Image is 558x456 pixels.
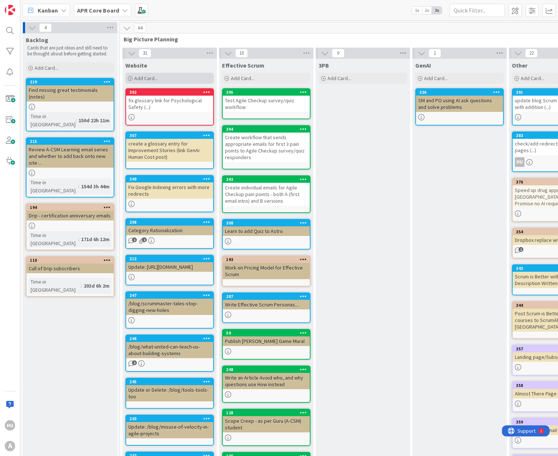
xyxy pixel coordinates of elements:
[223,256,310,279] div: 193Work on Pricing Model for Effective Scrum
[126,335,213,342] div: 246
[222,175,311,213] a: 393Create individual emails for Agile Checkup pain points - both A (first email intro) and B vers...
[5,441,15,451] div: A
[415,62,431,69] span: GenAI
[222,329,311,360] a: 59Publish [PERSON_NAME] Game Mural
[81,282,82,290] span: :
[129,90,213,95] div: 392
[35,65,58,71] span: Add Card...
[126,342,213,358] div: /blog/what-united-can-teach-us-about-building-systems
[519,247,523,252] span: 1
[450,4,505,17] input: Quick Filter...
[26,256,114,297] a: 110Cull of Drip subscribersTime in [GEOGRAPHIC_DATA]:203d 6h 2m
[126,335,213,358] div: 246/blog/what-united-can-teach-us-about-building-systems
[223,330,310,336] div: 59
[226,294,310,299] div: 287
[125,131,214,169] a: 367create a glossary entry for Improvement Stories (link GenAi Human Cost post)
[126,132,213,139] div: 367
[223,220,310,236] div: 308Learn to add Quiz to Astro
[415,88,504,126] a: 336SM and PO using AI ask questions and solve problems
[27,145,114,168] div: Review A-CSM Learning email series and whether to add back onto new site ...
[126,415,213,438] div: 243Update: /blog/misuse-of-velocity-in-agile-projects
[126,292,213,315] div: 247/blog/scrummaster-tales-stop-digging-new-holes
[223,220,310,226] div: 308
[27,257,114,264] div: 110
[26,203,114,250] a: 194Drip - certification anniversary emailsTime in [GEOGRAPHIC_DATA]:171d 6h 12m
[126,385,213,401] div: Update or Delete: /blog/tools-tools-too
[129,220,213,225] div: 298
[27,211,114,220] div: Drip - certification anniversary emails
[129,416,213,421] div: 243
[132,237,137,242] span: 1
[126,292,213,299] div: 247
[142,237,147,242] span: 2
[424,75,448,82] span: Add Card...
[223,89,310,96] div: 395
[126,139,213,162] div: create a glossary entry for Improvement Stories (link GenAi Human Cost post)
[129,379,213,384] div: 245
[129,293,213,298] div: 247
[29,231,78,247] div: Time in [GEOGRAPHIC_DATA]
[226,177,310,182] div: 393
[126,89,213,96] div: 392
[27,204,114,211] div: 194
[27,204,114,220] div: 194Drip - certification anniversary emails
[30,205,114,210] div: 194
[226,127,310,132] div: 394
[416,89,503,112] div: 336SM and PO using AI ask questions and solve problems
[223,409,310,416] div: 128
[126,256,213,272] div: 313Update: [URL][DOMAIN_NAME]
[78,235,79,243] span: :
[416,96,503,112] div: SM and PO using AI ask questions and solve problems
[223,293,310,309] div: 287Write Effective Scrum Personas....
[129,336,213,341] div: 246
[521,75,544,82] span: Add Card...
[222,88,311,119] a: 395Test Agile Checkup survey/quiz workflow
[222,219,311,250] a: 308Learn to add Quiz to Astro
[429,49,441,58] span: 1
[125,335,214,372] a: 246/blog/what-united-can-teach-us-about-building-systems
[27,79,114,102] div: 219Find missing great testimonials (notes)
[223,133,310,162] div: Create workflow that sends appropriate emails for first 3 pain points to Agile Checkup survey/qui...
[27,138,114,168] div: 215Review A-CSM Learning email series and whether to add back onto new site ...
[26,78,114,131] a: 219Find missing great testimonials (notes)Time in [GEOGRAPHIC_DATA]:150d 22h 11m
[226,90,310,95] div: 395
[222,292,311,323] a: 287Write Effective Scrum Personas....
[125,255,214,285] a: 313Update: [URL][DOMAIN_NAME]
[126,176,213,199] div: 349Fix Google Indexing errors with more redirects
[222,366,311,403] a: 248Write an Article Avoid who, and why questions use How instead
[223,263,310,279] div: Work on Pricing Model for Effective Scrum
[125,175,214,212] a: 349Fix Google Indexing errors with more redirects
[77,7,119,14] b: APR Core Board
[223,126,310,133] div: 394
[39,23,52,32] span: 4
[235,49,248,58] span: 10
[223,373,310,389] div: Write an Article Avoid who, and why questions use How instead
[27,257,114,273] div: 110Cull of Drip subscribers
[5,420,15,431] div: HU
[327,75,351,82] span: Add Card...
[134,24,146,32] span: 64
[27,264,114,273] div: Cull of Drip subscribers
[226,330,310,336] div: 59
[223,336,310,346] div: Publish [PERSON_NAME] Game Mural
[82,282,111,290] div: 203d 6h 2m
[38,6,58,15] span: Kanban
[125,291,214,329] a: 247/blog/scrummaster-tales-stop-digging-new-holes
[76,116,77,124] span: :
[223,126,310,162] div: 394Create workflow that sends appropriate emails for first 3 pain points to Agile Checkup survey/...
[226,257,310,262] div: 193
[223,256,310,263] div: 193
[129,133,213,138] div: 367
[125,415,214,446] a: 243Update: /blog/misuse-of-velocity-in-agile-projects
[223,409,310,432] div: 128Scope Creep - as per Guru (A-CSM) student
[30,258,114,263] div: 110
[332,49,344,58] span: 0
[129,256,213,261] div: 313
[223,300,310,309] div: Write Effective Scrum Personas....
[126,176,213,182] div: 349
[222,62,264,69] span: Effective Scrum
[416,89,503,96] div: 336
[29,278,81,294] div: Time in [GEOGRAPHIC_DATA]
[126,422,213,438] div: Update: /blog/misuse-of-velocity-in-agile-projects
[139,49,151,58] span: 31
